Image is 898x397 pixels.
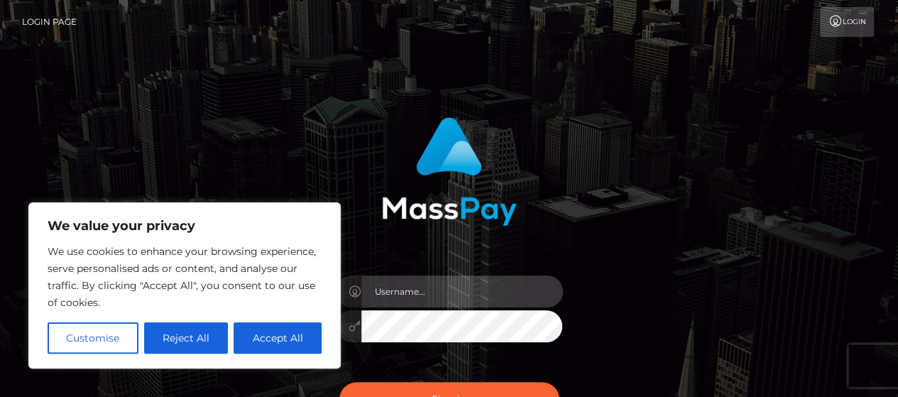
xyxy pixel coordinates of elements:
p: We use cookies to enhance your browsing experience, serve personalised ads or content, and analys... [48,243,322,311]
img: MassPay Login [382,117,517,226]
a: Login Page [22,7,77,37]
button: Customise [48,322,138,354]
button: Reject All [144,322,229,354]
p: We value your privacy [48,217,322,234]
button: Accept All [234,322,322,354]
a: Login [820,7,874,37]
div: We value your privacy [28,202,341,369]
input: Username... [361,276,563,308]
